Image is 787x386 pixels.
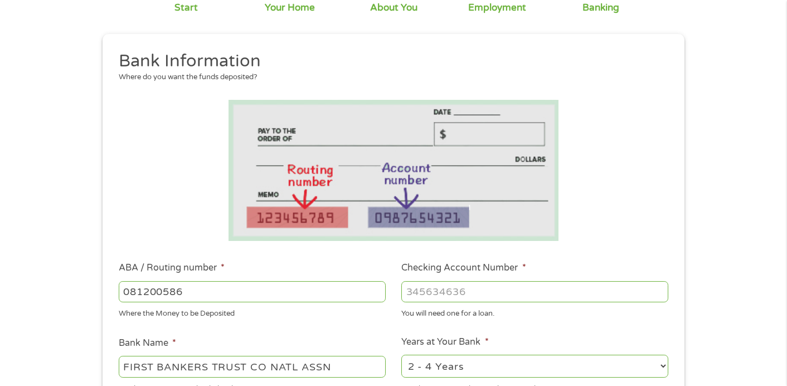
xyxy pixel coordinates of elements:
label: Bank Name [119,337,176,349]
div: Banking [582,2,619,14]
h2: Bank Information [119,50,660,73]
div: Start [174,2,198,14]
img: Routing number location [229,100,558,241]
input: 263177916 [119,281,386,302]
label: Years at Your Bank [401,336,488,348]
label: ABA / Routing number [119,262,225,274]
div: Employment [468,2,526,14]
div: Your Home [265,2,315,14]
input: 345634636 [401,281,668,302]
div: About You [370,2,417,14]
div: Where the Money to be Deposited [119,305,386,320]
div: Where do you want the funds deposited? [119,72,660,83]
label: Checking Account Number [401,262,526,274]
div: You will need one for a loan. [401,305,668,320]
